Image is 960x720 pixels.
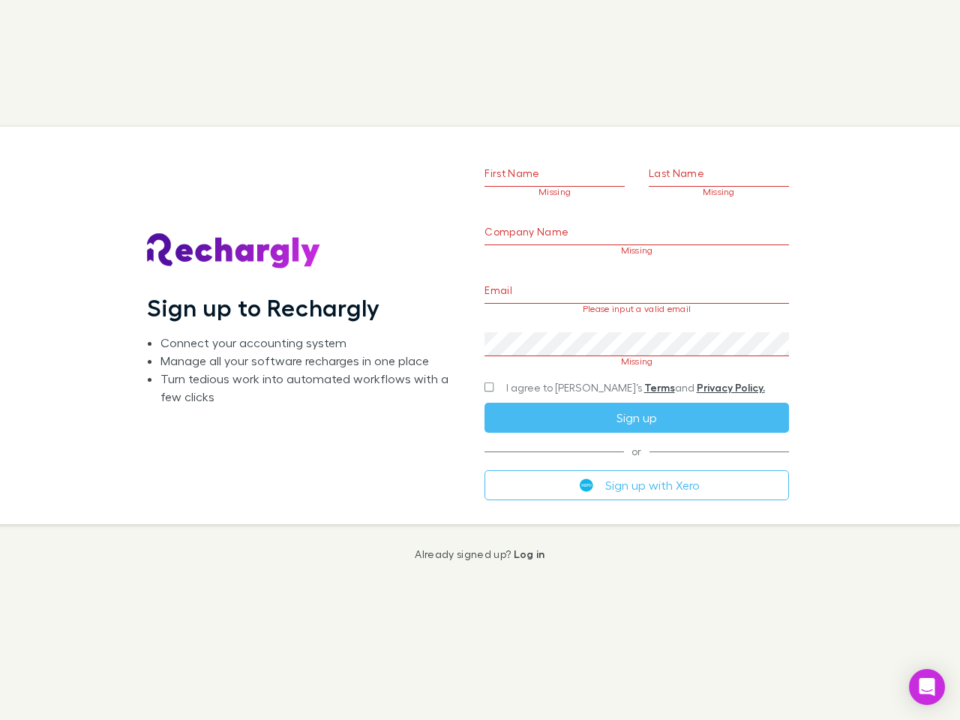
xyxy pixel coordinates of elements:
[484,304,788,314] p: Please input a valid email
[484,470,788,500] button: Sign up with Xero
[697,381,765,394] a: Privacy Policy.
[147,293,380,322] h1: Sign up to Rechargly
[160,334,460,352] li: Connect your accounting system
[484,356,788,367] p: Missing
[580,478,593,492] img: Xero's logo
[484,403,788,433] button: Sign up
[909,669,945,705] div: Open Intercom Messenger
[484,245,788,256] p: Missing
[514,547,545,560] a: Log in
[160,370,460,406] li: Turn tedious work into automated workflows with a few clicks
[506,380,765,395] span: I agree to [PERSON_NAME]’s and
[160,352,460,370] li: Manage all your software recharges in one place
[484,187,625,197] p: Missing
[147,233,321,269] img: Rechargly's Logo
[415,548,544,560] p: Already signed up?
[644,381,675,394] a: Terms
[649,187,789,197] p: Missing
